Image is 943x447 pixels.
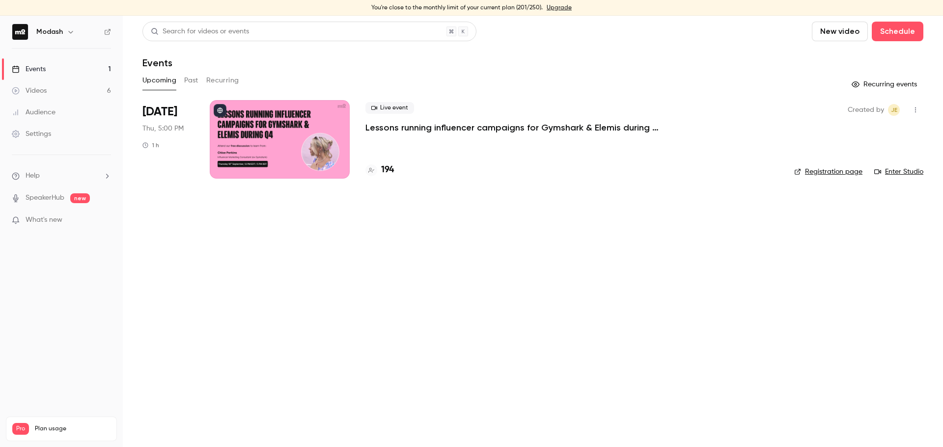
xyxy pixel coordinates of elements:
[142,124,184,133] span: Thu, 5:00 PM
[26,171,40,181] span: Help
[151,26,249,37] div: Search for videos or events
[142,141,159,149] div: 1 h
[99,216,111,225] iframe: Noticeable Trigger
[12,129,51,139] div: Settings
[12,24,28,40] img: Modash
[848,104,884,116] span: Created by
[142,100,194,179] div: Sep 18 Thu, 5:00 PM (Europe/London)
[365,122,660,133] a: Lessons running influencer campaigns for Gymshark & Elemis during Q4
[12,423,29,435] span: Pro
[381,163,394,177] h4: 194
[26,215,62,225] span: What's new
[70,193,90,203] span: new
[142,104,177,120] span: [DATE]
[891,104,897,116] span: JE
[547,4,572,12] a: Upgrade
[794,167,862,177] a: Registration page
[12,171,111,181] li: help-dropdown-opener
[365,163,394,177] a: 194
[12,86,47,96] div: Videos
[206,73,239,88] button: Recurring
[12,64,46,74] div: Events
[36,27,63,37] h6: Modash
[35,425,111,433] span: Plan usage
[142,73,176,88] button: Upcoming
[26,193,64,203] a: SpeakerHub
[888,104,900,116] span: Jack Eaton
[872,22,923,41] button: Schedule
[847,77,923,92] button: Recurring events
[365,102,414,114] span: Live event
[812,22,868,41] button: New video
[184,73,198,88] button: Past
[874,167,923,177] a: Enter Studio
[142,57,172,69] h1: Events
[12,107,55,117] div: Audience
